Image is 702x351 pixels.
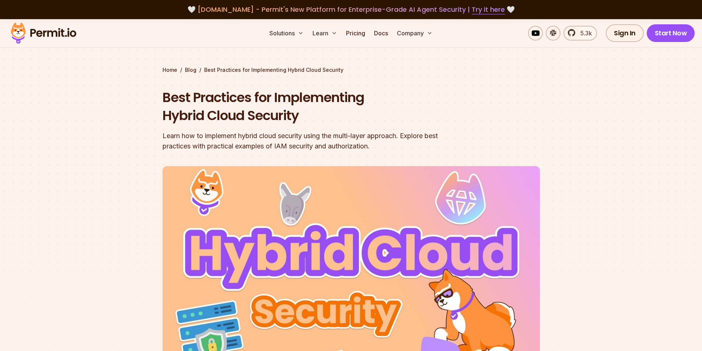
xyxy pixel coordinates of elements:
div: / / [163,66,540,74]
a: 5.3k [563,26,597,41]
a: Try it here [472,5,505,14]
h1: Best Practices for Implementing Hybrid Cloud Security [163,88,446,125]
a: Sign In [606,24,644,42]
button: Company [394,26,436,41]
div: Learn how to implement hybrid cloud security using the multi-layer approach. Explore best practic... [163,131,446,151]
span: 5.3k [576,29,592,38]
button: Learn [310,26,340,41]
span: [DOMAIN_NAME] - Permit's New Platform for Enterprise-Grade AI Agent Security | [198,5,505,14]
a: Blog [185,66,196,74]
button: Solutions [266,26,307,41]
a: Start Now [647,24,695,42]
img: Permit logo [7,21,80,46]
a: Home [163,66,177,74]
a: Docs [371,26,391,41]
a: Pricing [343,26,368,41]
div: 🤍 🤍 [18,4,684,15]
